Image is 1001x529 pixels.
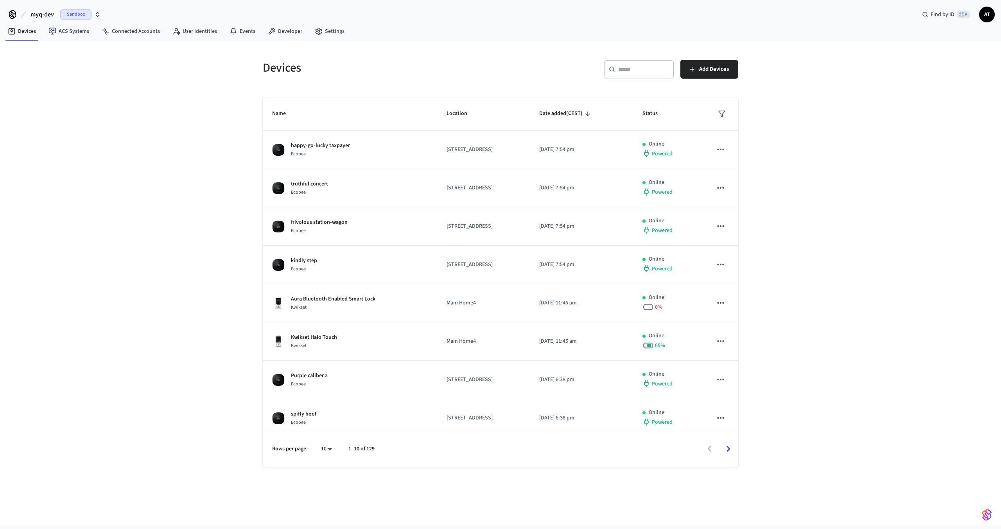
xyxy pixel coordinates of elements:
[979,7,995,22] button: AT
[652,188,673,196] span: Powered
[539,414,624,422] p: [DATE] 6:38 pm
[649,140,664,148] p: Online
[539,184,624,192] p: [DATE] 7:54 pm
[291,142,350,150] p: happy-go-lucky taxpayer
[916,7,976,22] div: Find by ID⌘ K
[655,303,662,311] span: 0 %
[272,445,308,453] p: Rows per page:
[447,414,520,422] p: [STREET_ADDRESS]
[447,184,520,192] p: [STREET_ADDRESS]
[447,299,520,307] p: Main Home4
[291,218,348,227] p: frivolous station-wagon
[447,108,477,120] span: Location
[649,293,664,302] p: Online
[642,108,668,120] span: Status
[291,410,316,418] p: spiffy hoof
[539,146,624,154] p: [DATE] 7:54 pm
[291,266,306,272] span: Ecobee
[291,180,328,188] p: truthful concert
[957,11,970,18] span: ⌘ K
[291,295,375,303] p: Aura Bluetooth Enabled Smart Lock
[309,24,351,38] a: Settings
[223,24,262,38] a: Events
[2,24,42,38] a: Devices
[291,304,307,311] span: Kwikset
[291,257,317,265] p: kindly step
[60,9,91,20] span: Sandbox
[272,259,285,271] img: ecobee_lite_3
[652,380,673,388] span: Powered
[539,376,624,384] p: [DATE] 6:38 pm
[655,342,665,349] span: 65 %
[272,144,285,156] img: ecobee_lite_3
[291,227,306,234] span: Ecobee
[649,408,664,417] p: Online
[272,108,296,120] span: Name
[931,11,954,18] span: Find by ID
[166,24,223,38] a: User Identities
[263,97,738,514] table: sticky table
[649,178,664,187] p: Online
[982,509,992,521] img: SeamLogoGradient.69752ec5.svg
[272,374,285,386] img: ecobee_lite_3
[291,342,307,349] span: Kwikset
[272,220,285,233] img: ecobee_lite_3
[263,60,496,76] h5: Devices
[652,227,673,234] span: Powered
[317,443,336,455] div: 10
[447,261,520,269] p: [STREET_ADDRESS]
[539,299,624,307] p: [DATE] 11:45 am
[980,7,994,22] span: AT
[539,337,624,345] p: [DATE] 11:45 am
[348,445,375,453] p: 1–10 of 129
[291,381,306,387] span: Ecobee
[447,222,520,230] p: [STREET_ADDRESS]
[272,297,285,309] img: Kwikset Halo Touchscreen Wifi Enabled Smart Lock, Polished Chrome, Front
[291,189,306,196] span: Ecobee
[291,333,337,342] p: Kwikset Halo Touch
[649,332,664,340] p: Online
[539,108,593,120] span: Date added(CEST)
[680,60,738,79] button: Add Devices
[539,222,624,230] p: [DATE] 7:54 pm
[30,10,54,19] span: myq-dev
[539,261,624,269] p: [DATE] 7:54 pm
[291,419,306,426] span: Ecobee
[652,150,673,158] span: Powered
[291,372,328,380] p: Purple caliber 2
[649,255,664,263] p: Online
[291,151,306,157] span: Ecobee
[649,217,664,225] p: Online
[262,24,309,38] a: Developer
[652,265,673,273] span: Powered
[42,24,95,38] a: ACS Systems
[272,335,285,348] img: Kwikset Halo Touchscreen Wifi Enabled Smart Lock, Polished Chrome, Front
[447,337,520,345] p: Main Home4
[95,24,166,38] a: Connected Accounts
[719,440,737,458] button: Go to next page
[272,412,285,425] img: ecobee_lite_3
[652,418,673,426] span: Powered
[699,64,729,74] span: Add Devices
[649,370,664,378] p: Online
[447,376,520,384] p: [STREET_ADDRESS]
[447,146,520,154] p: [STREET_ADDRESS]
[272,182,285,194] img: ecobee_lite_3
